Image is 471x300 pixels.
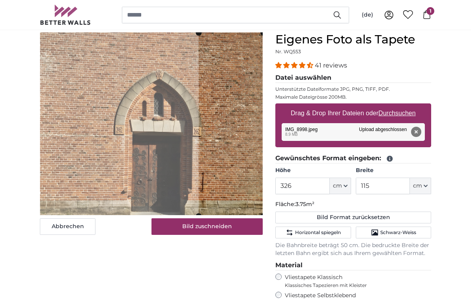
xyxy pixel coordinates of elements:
legend: Datei auswählen [275,73,431,83]
span: 3.75m² [295,201,314,208]
label: Breite [356,167,431,175]
p: Unterstützte Dateiformate JPG, PNG, TIFF, PDF. [275,86,431,93]
u: Durchsuchen [379,110,416,117]
button: Schwarz-Weiss [356,227,431,239]
span: cm [333,182,342,190]
span: 4.39 stars [275,62,315,69]
label: Vliestapete Klassisch [285,274,424,289]
h1: Eigenes Foto als Tapete [275,33,431,47]
span: Klassisches Tapezieren mit Kleister [285,283,424,289]
button: cm [330,178,351,195]
span: 1 [426,7,434,15]
span: Nr. WQ553 [275,49,301,55]
span: cm [413,182,422,190]
button: Bild zuschneiden [151,219,263,235]
button: Horizontal spiegeln [275,227,351,239]
legend: Gewünschtes Format eingeben: [275,154,431,164]
button: cm [410,178,431,195]
p: Maximale Dateigrösse 200MB. [275,94,431,101]
label: Höhe [275,167,351,175]
label: Drag & Drop Ihrer Dateien oder [288,106,419,122]
button: Bild Format zurücksetzen [275,212,431,224]
button: (de) [355,8,379,22]
button: Abbrechen [40,219,95,235]
span: 41 reviews [315,62,347,69]
p: Die Bahnbreite beträgt 50 cm. Die bedruckte Breite der letzten Bahn ergibt sich aus Ihrem gewählt... [275,242,431,258]
span: Horizontal spiegeln [295,230,341,236]
p: Fläche: [275,201,431,209]
legend: Material [275,261,431,271]
img: Betterwalls [40,5,91,25]
span: Schwarz-Weiss [380,230,416,236]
